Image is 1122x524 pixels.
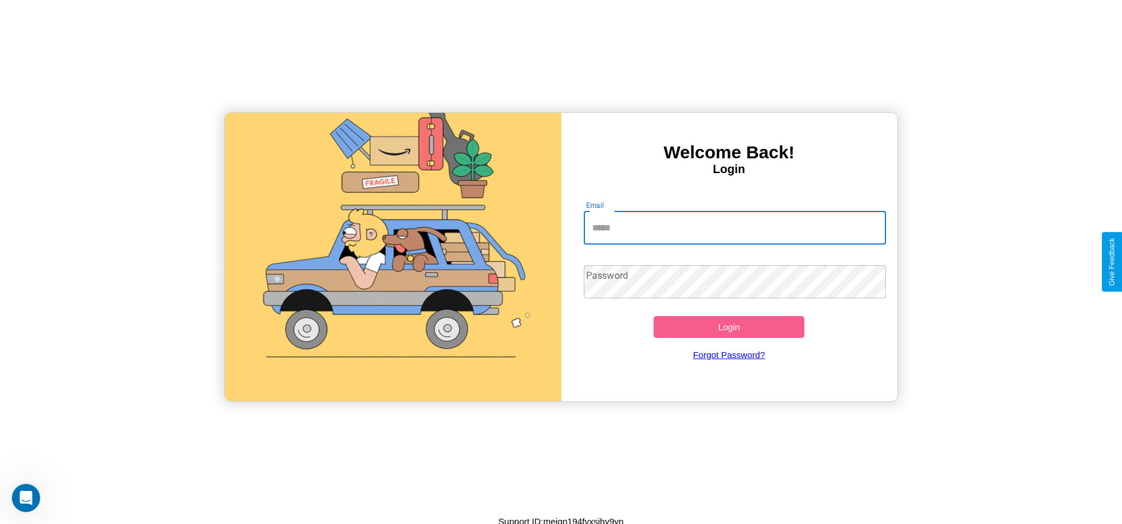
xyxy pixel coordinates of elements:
iframe: Intercom live chat [12,484,40,512]
img: gif [225,113,561,401]
button: Login [654,316,805,338]
div: Give Feedback [1108,238,1116,286]
h4: Login [561,162,897,176]
h3: Welcome Back! [561,142,897,162]
label: Email [586,200,604,210]
a: Forgot Password? [578,338,880,372]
